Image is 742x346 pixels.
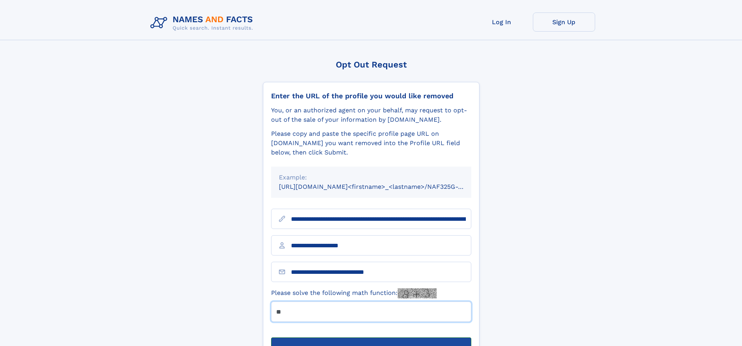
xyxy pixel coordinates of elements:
[279,173,464,182] div: Example:
[147,12,259,34] img: Logo Names and Facts
[533,12,595,32] a: Sign Up
[279,183,486,190] small: [URL][DOMAIN_NAME]<firstname>_<lastname>/NAF325G-xxxxxxxx
[271,129,471,157] div: Please copy and paste the specific profile page URL on [DOMAIN_NAME] you want removed into the Pr...
[471,12,533,32] a: Log In
[263,60,479,69] div: Opt Out Request
[271,106,471,124] div: You, or an authorized agent on your behalf, may request to opt-out of the sale of your informatio...
[271,92,471,100] div: Enter the URL of the profile you would like removed
[271,288,437,298] label: Please solve the following math function:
